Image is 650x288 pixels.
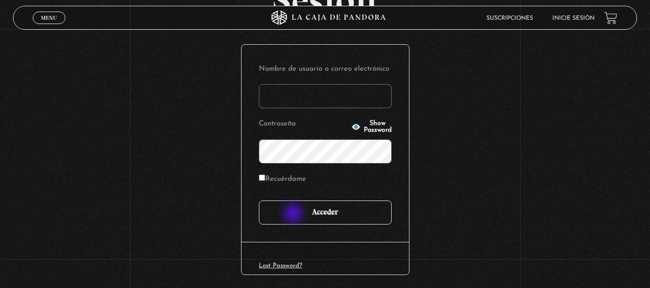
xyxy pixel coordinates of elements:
label: Contraseña [259,117,348,132]
button: Show Password [351,120,392,134]
input: Acceder [259,200,392,225]
input: Recuérdame [259,175,265,181]
span: Menu [41,15,57,21]
a: Inicie sesión [552,15,595,21]
a: Suscripciones [486,15,533,21]
label: Nombre de usuario o correo electrónico [259,62,392,77]
span: Show Password [364,120,392,134]
label: Recuérdame [259,172,306,187]
a: View your shopping cart [604,11,617,24]
a: Lost Password? [259,263,302,269]
span: Cerrar [38,23,60,30]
